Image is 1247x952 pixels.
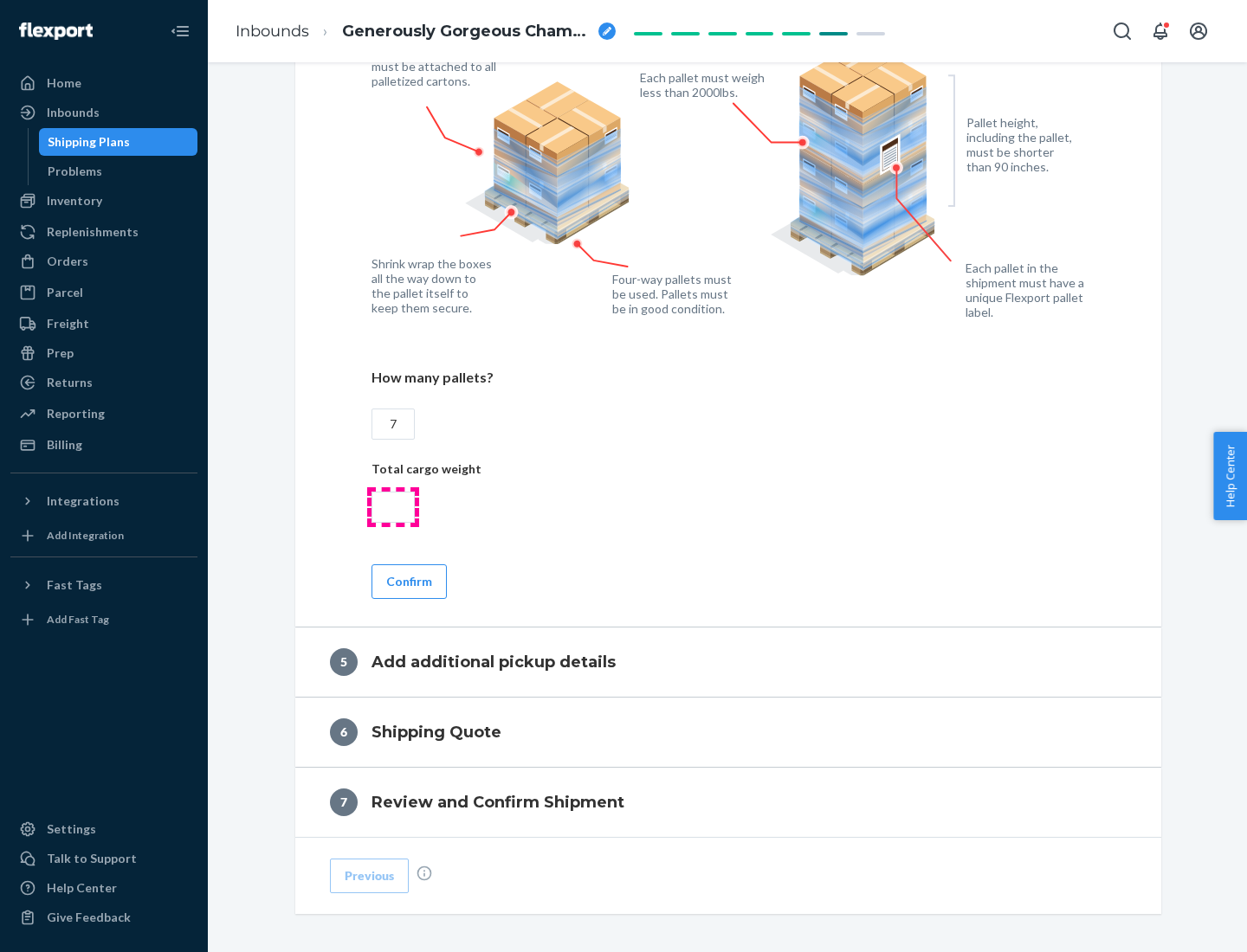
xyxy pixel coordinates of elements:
[295,698,1161,767] button: 6Shipping Quote
[47,612,109,627] div: Add Fast Tag
[1143,14,1178,48] button: Open notifications
[10,606,197,634] a: Add Fast Tag
[47,104,100,121] div: Inbounds
[1181,14,1216,48] button: Open account menu
[47,253,88,270] div: Orders
[47,576,102,594] div: Fast Tags
[47,528,124,543] div: Add Integration
[640,70,769,100] figcaption: Each pallet must weigh less than 2000lbs.
[10,99,197,126] a: Inbounds
[10,487,197,515] button: Integrations
[47,284,83,301] div: Parcel
[48,133,130,151] div: Shipping Plans
[372,791,624,814] h4: Review and Confirm Shipment
[47,492,120,510] div: Integrations
[47,879,117,897] div: Help Center
[330,648,358,676] div: 5
[19,23,93,40] img: Flexport logo
[966,115,1080,174] figcaption: Pallet height, including the pallet, must be shorter than 90 inches.
[1105,14,1140,48] button: Open Search Box
[330,788,358,816] div: 7
[295,768,1161,837] button: 7Review and Confirm Shipment
[47,436,82,453] div: Billing
[47,344,74,362] div: Prep
[47,405,105,422] div: Reporting
[1213,432,1247,520] button: Help Center
[10,279,197,306] a: Parcel
[222,6,630,57] ol: breadcrumbs
[10,369,197,396] a: Returns
[372,564,447,599] button: Confirm
[372,460,1085,478] p: Total cargo weight
[39,128,198,156] a: Shipping Plans
[372,256,495,315] figcaption: Shrink wrap the boxes all the way down to the pallet itself to keep them secure.
[10,187,197,215] a: Inventory
[330,859,409,893] button: Previous
[10,69,197,97] a: Home
[295,627,1161,697] button: 5Add additional pickup details
[10,815,197,843] a: Settings
[10,904,197,931] button: Give Feedback
[10,522,197,550] a: Add Integration
[10,571,197,599] button: Fast Tags
[10,248,197,275] a: Orders
[10,874,197,902] a: Help Center
[342,21,591,43] span: Generously Gorgeous Chamois
[372,721,501,743] h4: Shipping Quote
[47,820,96,838] div: Settings
[47,909,131,926] div: Give Feedback
[47,850,137,867] div: Talk to Support
[612,272,733,316] figcaption: Four-way pallets must be used. Pallets must be in good condition.
[47,223,139,241] div: Replenishments
[372,368,1085,388] p: How many pallets?
[10,845,197,872] a: Talk to Support
[372,44,501,88] figcaption: Box contents labels must be attached to all palletized cartons.
[39,158,198,185] a: Problems
[10,339,197,367] a: Prep
[47,315,89,332] div: Freight
[47,374,93,391] div: Returns
[372,651,616,673] h4: Add additional pickup details
[236,22,309,41] a: Inbounds
[10,431,197,459] a: Billing
[966,261,1096,319] figcaption: Each pallet in the shipment must have a unique Flexport pallet label.
[330,718,358,746] div: 6
[47,192,102,209] div: Inventory
[48,163,102,180] div: Problems
[10,310,197,338] a: Freight
[163,14,197,48] button: Close Navigation
[47,74,81,92] div: Home
[10,400,197,428] a: Reporting
[10,218,197,246] a: Replenishments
